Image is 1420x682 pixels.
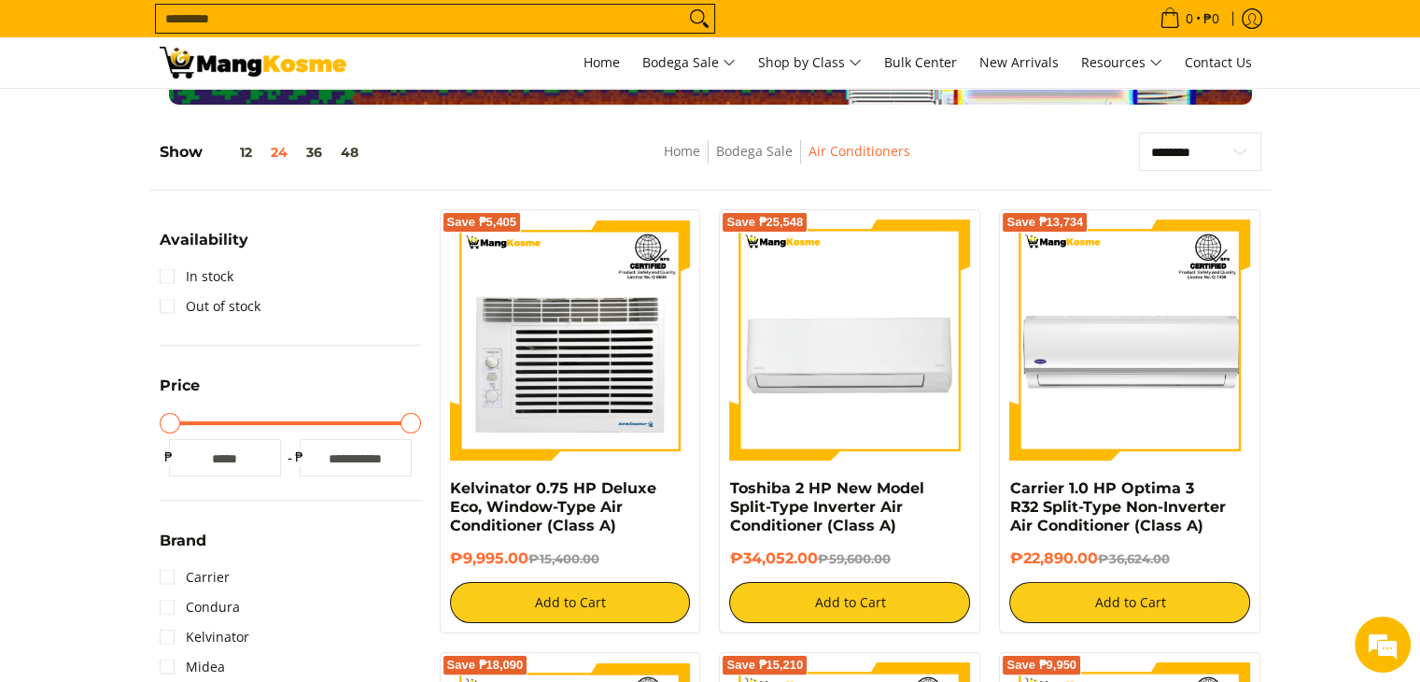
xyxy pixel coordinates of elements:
[160,562,230,592] a: Carrier
[160,533,206,562] summary: Open
[1009,549,1250,568] h6: ₱22,890.00
[450,479,656,534] a: Kelvinator 0.75 HP Deluxe Eco, Window-Type Air Conditioner (Class A)
[290,448,309,466] span: ₱
[160,233,248,262] summary: Open
[1006,660,1076,671] span: Save ₱9,950
[1009,582,1250,623] button: Add to Cart
[297,145,331,160] button: 36
[160,592,240,622] a: Condura
[365,37,1261,88] nav: Main Menu
[1185,53,1252,71] span: Contact Us
[160,448,178,466] span: ₱
[160,378,200,407] summary: Open
[1201,12,1222,25] span: ₱0
[729,582,970,623] button: Add to Cart
[160,378,200,393] span: Price
[979,53,1059,71] span: New Arrivals
[528,551,599,566] del: ₱15,400.00
[447,660,524,671] span: Save ₱18,090
[574,37,629,88] a: Home
[533,140,1042,182] nav: Breadcrumbs
[729,220,970,461] img: Toshiba 2 HP New Model Split-Type Inverter Air Conditioner (Class A)
[729,479,923,534] a: Toshiba 2 HP New Model Split-Type Inverter Air Conditioner (Class A)
[1175,37,1261,88] a: Contact Us
[716,142,793,160] a: Bodega Sale
[758,51,862,75] span: Shop by Class
[684,5,714,33] button: Search
[160,533,206,548] span: Brand
[642,51,736,75] span: Bodega Sale
[160,262,233,291] a: In stock
[160,143,368,162] h5: Show
[203,145,261,160] button: 12
[160,233,248,248] span: Availability
[450,582,691,623] button: Add to Cart
[160,622,249,652] a: Kelvinator
[1154,8,1225,29] span: •
[808,142,910,160] a: Air Conditioners
[1006,217,1083,228] span: Save ₱13,734
[583,53,620,71] span: Home
[726,217,803,228] span: Save ₱25,548
[726,660,803,671] span: Save ₱15,210
[1009,220,1250,461] img: Carrier 1.0 HP Optima 3 R32 Split-Type Non-Inverter Air Conditioner (Class A)
[1097,551,1169,566] del: ₱36,624.00
[884,53,957,71] span: Bulk Center
[664,142,700,160] a: Home
[331,145,368,160] button: 48
[261,145,297,160] button: 24
[817,551,890,566] del: ₱59,600.00
[749,37,871,88] a: Shop by Class
[160,291,260,321] a: Out of stock
[1183,12,1196,25] span: 0
[633,37,745,88] a: Bodega Sale
[1009,479,1225,534] a: Carrier 1.0 HP Optima 3 R32 Split-Type Non-Inverter Air Conditioner (Class A)
[450,220,691,461] img: Kelvinator 0.75 HP Deluxe Eco, Window-Type Air Conditioner (Class A)
[970,37,1068,88] a: New Arrivals
[450,549,691,568] h6: ₱9,995.00
[875,37,966,88] a: Bulk Center
[160,652,225,682] a: Midea
[160,47,346,78] img: Bodega Sale Aircon l Mang Kosme: Home Appliances Warehouse Sale
[729,549,970,568] h6: ₱34,052.00
[1072,37,1172,88] a: Resources
[447,217,517,228] span: Save ₱5,405
[1081,51,1162,75] span: Resources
